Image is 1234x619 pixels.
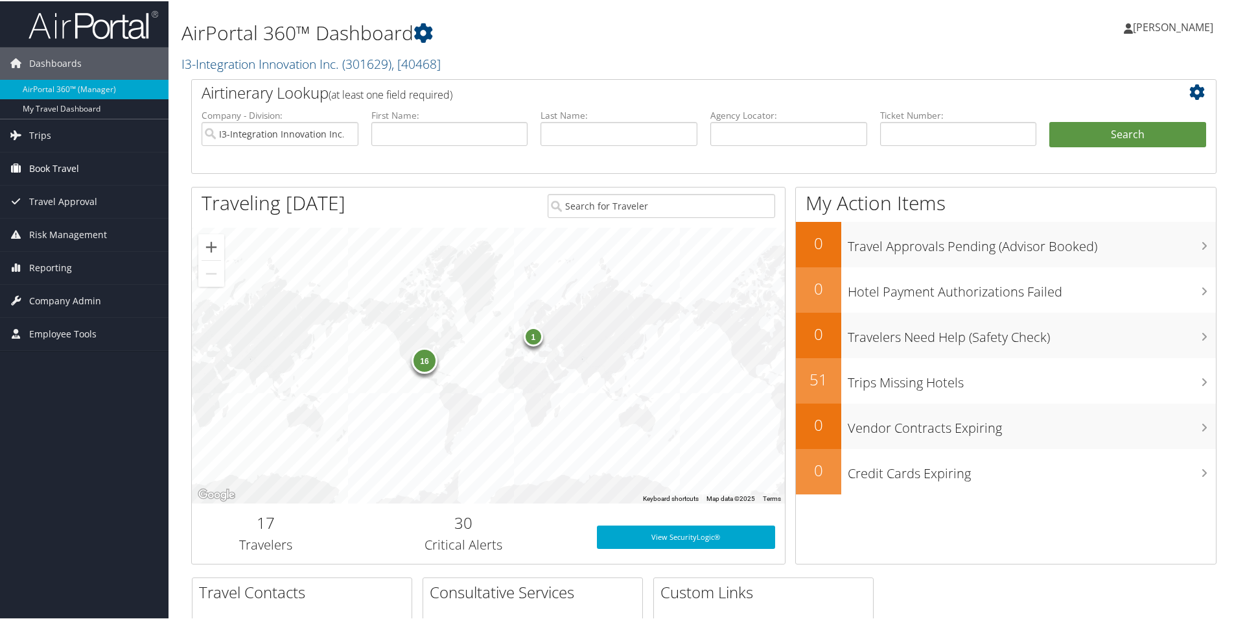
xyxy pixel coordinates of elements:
[796,221,1216,266] a: 0Travel Approvals Pending (Advisor Booked)
[706,494,755,501] span: Map data ©2025
[198,233,224,259] button: Zoom in
[202,511,331,533] h2: 17
[1049,121,1206,147] button: Search
[848,411,1216,436] h3: Vendor Contracts Expiring
[796,311,1216,357] a: 0Travelers Need Help (Safety Check)
[202,108,358,121] label: Company - Division:
[796,402,1216,448] a: 0Vendor Contracts Expiring
[342,54,391,71] span: ( 301629 )
[848,321,1216,345] h3: Travelers Need Help (Safety Check)
[848,366,1216,391] h3: Trips Missing Hotels
[29,317,97,349] span: Employee Tools
[29,217,107,250] span: Risk Management
[195,485,238,502] img: Google
[29,8,158,39] img: airportal-logo.png
[430,580,642,602] h2: Consultative Services
[195,485,238,502] a: Open this area in Google Maps (opens a new window)
[329,86,452,101] span: (at least one field required)
[710,108,867,121] label: Agency Locator:
[1124,6,1226,45] a: [PERSON_NAME]
[796,322,841,344] h2: 0
[848,230,1216,254] h3: Travel Approvals Pending (Advisor Booked)
[541,108,697,121] label: Last Name:
[199,580,412,602] h2: Travel Contacts
[181,54,441,71] a: I3-Integration Innovation Inc.
[643,493,699,502] button: Keyboard shortcuts
[763,494,781,501] a: Terms (opens in new tab)
[848,275,1216,300] h3: Hotel Payment Authorizations Failed
[796,413,841,435] h2: 0
[198,260,224,285] button: Zoom out
[880,108,1037,121] label: Ticket Number:
[1133,19,1213,33] span: [PERSON_NAME]
[202,535,331,553] h3: Travelers
[796,357,1216,402] a: 51Trips Missing Hotels
[29,151,79,184] span: Book Travel
[29,118,51,151] span: Trips
[202,188,345,215] h1: Traveling [DATE]
[524,325,543,345] div: 1
[29,46,82,79] span: Dashboards
[796,231,841,253] h2: 0
[412,346,437,372] div: 16
[548,193,775,217] input: Search for Traveler
[391,54,441,71] span: , [ 40468 ]
[796,188,1216,215] h1: My Action Items
[29,250,72,283] span: Reporting
[29,284,101,316] span: Company Admin
[350,535,577,553] h3: Critical Alerts
[796,276,841,298] h2: 0
[597,524,775,548] a: View SecurityLogic®
[350,511,577,533] h2: 30
[796,266,1216,311] a: 0Hotel Payment Authorizations Failed
[202,80,1121,103] h2: Airtinerary Lookup
[796,367,841,389] h2: 51
[796,458,841,480] h2: 0
[181,18,878,45] h1: AirPortal 360™ Dashboard
[660,580,873,602] h2: Custom Links
[371,108,528,121] label: First Name:
[29,184,97,217] span: Travel Approval
[796,448,1216,493] a: 0Credit Cards Expiring
[848,457,1216,481] h3: Credit Cards Expiring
